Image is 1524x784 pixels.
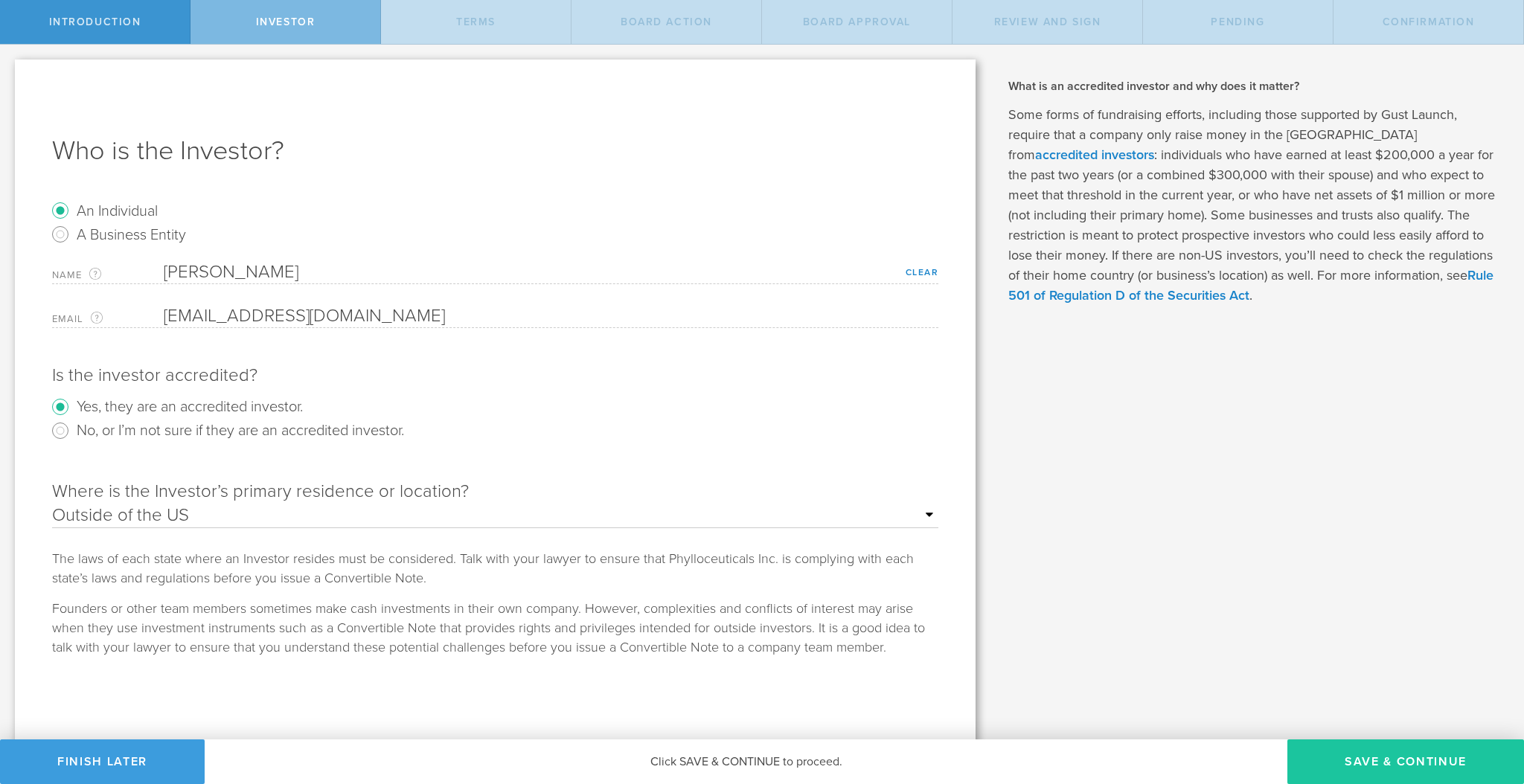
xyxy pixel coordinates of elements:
label: No, or I’m not sure if they are an accredited investor. [77,419,404,440]
a: accredited investors [1035,147,1154,163]
span: Terms [456,16,496,28]
span: Introduction [49,16,141,28]
h2: What is an accredited investor and why does it matter? [1008,78,1502,94]
div: Click SAVE & CONTINUE to proceed. [205,739,1287,784]
a: Clear [906,267,939,277]
label: An Individual [77,199,158,221]
input: Required [164,305,931,327]
h1: Who is the Investor? [52,133,938,169]
div: The laws of each state where an Investor resides must be considered. Talk with your lawyer to ens... [52,549,938,588]
span: Board Action [621,16,712,28]
span: Pending [1211,16,1264,28]
label: Yes, they are an accredited investor. [77,395,303,417]
span: Confirmation [1383,16,1475,28]
p: Some forms of fundraising efforts, including those supported by Gust Launch, require that a compa... [1008,105,1502,306]
label: Name [52,266,164,283]
span: Investor [256,16,316,28]
input: Required [164,261,938,283]
div: Founders or other team members sometimes make cash investments in their own company. However, com... [52,599,938,657]
span: Board Approval [803,16,911,28]
div: Where is the Investor’s primary residence or location? [52,480,938,528]
a: Rule 501 of Regulation D of the Securities Act [1008,267,1493,303]
button: Save & Continue [1287,739,1524,784]
label: Email [52,310,164,327]
label: A Business Entity [77,223,186,245]
radio: No, or I’m not sure if they are an accredited investor. [52,419,938,443]
div: Is the investor accredited? [52,364,938,388]
span: Review and Sign [994,16,1101,28]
